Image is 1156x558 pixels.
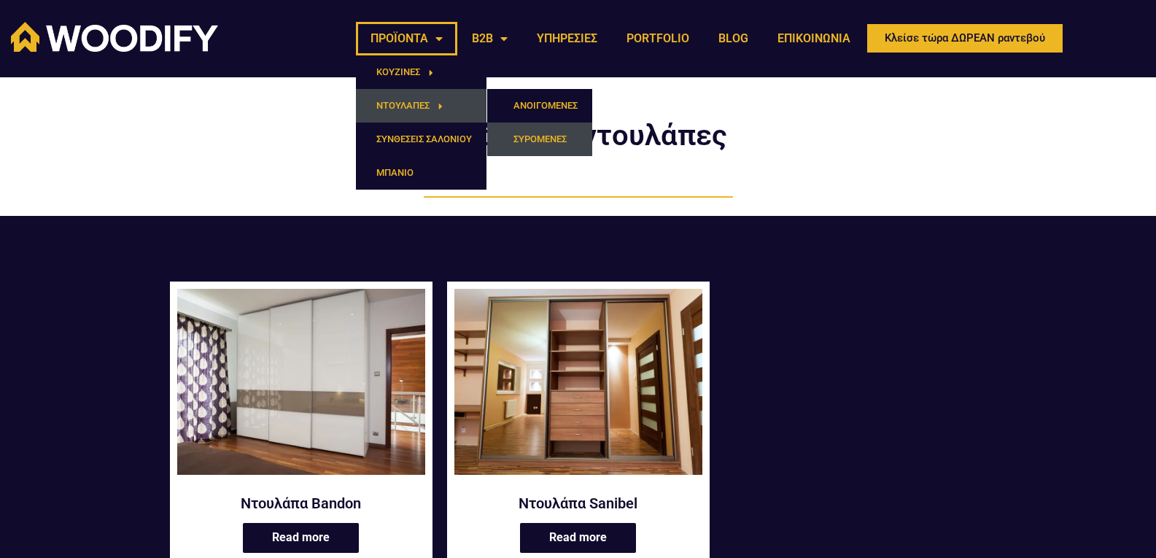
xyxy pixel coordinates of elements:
a: ΚΟΥΖΙΝΕΣ [356,55,486,89]
a: Κλείσε τώρα ΔΩΡΕΑΝ ραντεβού [865,22,1065,55]
a: B2B [457,22,522,55]
a: PORTFOLIO [612,22,704,55]
nav: Menu [356,22,865,55]
a: BLOG [704,22,763,55]
a: ΑΝΟΙΓΟΜΕΝΕΣ [487,89,592,123]
a: ΣΥΝΘΕΣΕΙΣ ΣΑΛΟΝΙΟΥ [356,123,486,156]
a: Read more about “Ντουλάπα Sanibel” [520,523,636,553]
a: ΜΠΑΝΙΟ [356,156,486,190]
a: ΣΥΡΟΜΕΝΕΣ [487,123,592,156]
a: ΕΠΙΚΟΙΝΩΝΙΑ [763,22,865,55]
a: Ντουλάπα Bandon [177,494,425,513]
img: Woodify [11,22,218,52]
a: ΝΤΟΥΛΑΠΕΣ [356,89,486,123]
a: Ντουλάπα Bandon [177,289,425,484]
a: Ντουλάπα Sanibel [454,494,702,513]
ul: ΝΤΟΥΛΑΠΕΣ [487,89,592,156]
a: Ντουλάπα Sanibel [454,289,702,484]
ul: ΠΡΟΪΟΝΤΑ [356,55,486,190]
span: Κλείσε τώρα ΔΩΡΕΑΝ ραντεβού [885,33,1045,44]
a: Read more about “Ντουλάπα Bandon” [243,523,359,553]
a: ΠΡΟΪΟΝΤΑ [356,22,457,55]
a: ΥΠΗΡΕΣΙΕΣ [522,22,612,55]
